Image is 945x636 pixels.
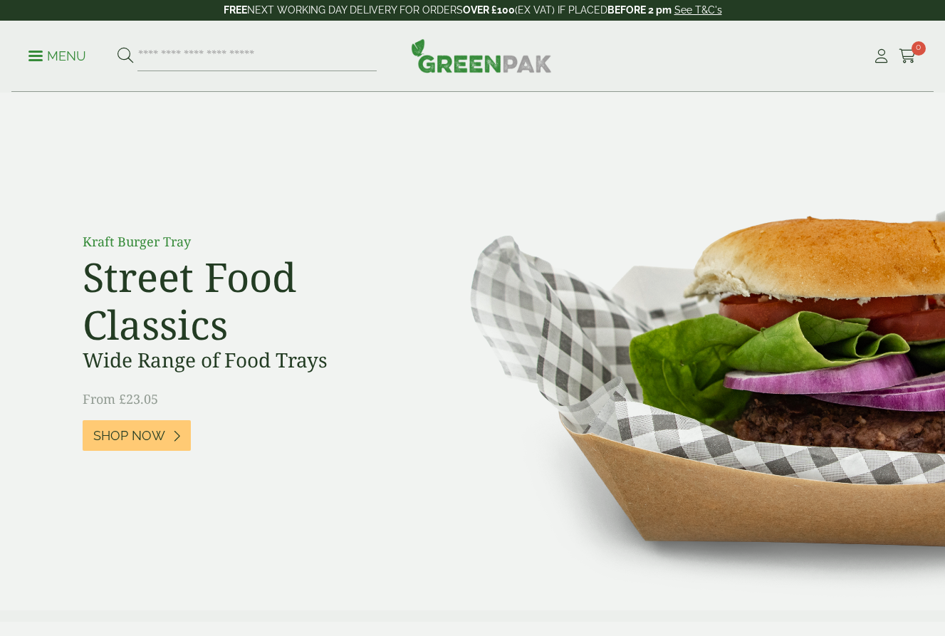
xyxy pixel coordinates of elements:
[912,41,926,56] span: 0
[28,48,86,62] a: Menu
[899,49,917,63] i: Cart
[674,4,722,16] a: See T&C's
[83,348,403,372] h3: Wide Range of Food Trays
[93,428,165,444] span: Shop Now
[425,93,945,610] img: Street Food Classics
[463,4,515,16] strong: OVER £100
[28,48,86,65] p: Menu
[899,46,917,67] a: 0
[872,49,890,63] i: My Account
[83,420,191,451] a: Shop Now
[607,4,672,16] strong: BEFORE 2 pm
[83,253,403,348] h2: Street Food Classics
[411,38,552,73] img: GreenPak Supplies
[83,232,403,251] p: Kraft Burger Tray
[83,390,158,407] span: From £23.05
[224,4,247,16] strong: FREE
